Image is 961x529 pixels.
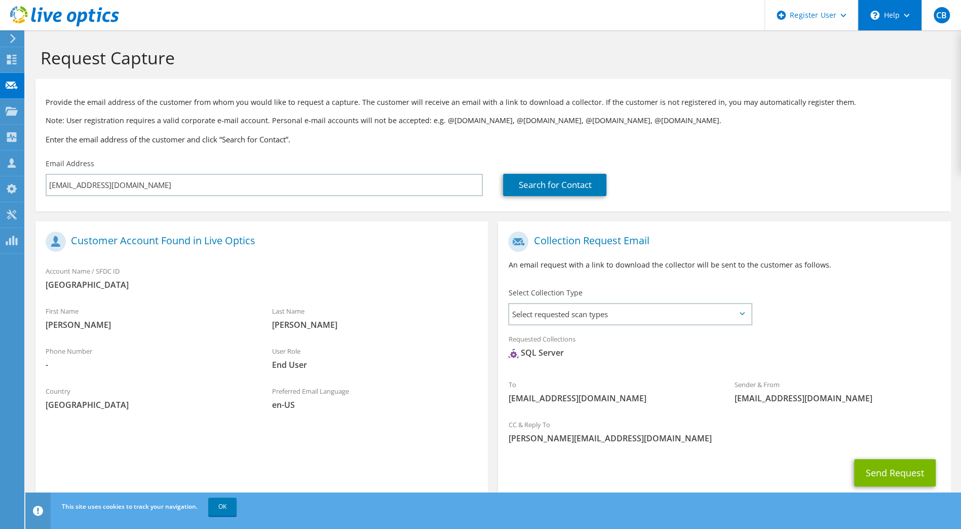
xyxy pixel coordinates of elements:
[46,97,941,108] p: Provide the email address of the customer from whom you would like to request a capture. The cust...
[46,115,941,126] p: Note: User registration requires a valid corporate e-mail account. Personal e-mail accounts will ...
[508,433,940,444] span: [PERSON_NAME][EMAIL_ADDRESS][DOMAIN_NAME]
[262,341,488,375] div: User Role
[498,374,724,409] div: To
[62,502,198,511] span: This site uses cookies to track your navigation.
[854,459,936,486] button: Send Request
[35,381,262,415] div: Country
[498,414,950,449] div: CC & Reply To
[41,47,941,68] h1: Request Capture
[934,7,950,23] span: CB
[46,232,473,252] h1: Customer Account Found in Live Optics
[46,159,94,169] label: Email Address
[498,328,950,369] div: Requested Collections
[735,393,941,404] span: [EMAIL_ADDRESS][DOMAIN_NAME]
[35,341,262,375] div: Phone Number
[508,288,582,298] label: Select Collection Type
[262,381,488,415] div: Preferred Email Language
[503,174,606,196] a: Search for Contact
[272,319,478,330] span: [PERSON_NAME]
[262,300,488,335] div: Last Name
[35,260,488,295] div: Account Name / SFDC ID
[508,259,940,271] p: An email request with a link to download the collector will be sent to the customer as follows.
[35,300,262,335] div: First Name
[508,393,714,404] span: [EMAIL_ADDRESS][DOMAIN_NAME]
[509,304,750,324] span: Select requested scan types
[272,399,478,410] span: en-US
[272,359,478,370] span: End User
[46,279,478,290] span: [GEOGRAPHIC_DATA]
[46,359,252,370] span: -
[508,347,563,359] div: SQL Server
[870,11,879,20] svg: \n
[724,374,951,409] div: Sender & From
[508,232,935,252] h1: Collection Request Email
[46,134,941,145] h3: Enter the email address of the customer and click “Search for Contact”.
[46,319,252,330] span: [PERSON_NAME]
[208,498,237,516] a: OK
[46,399,252,410] span: [GEOGRAPHIC_DATA]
